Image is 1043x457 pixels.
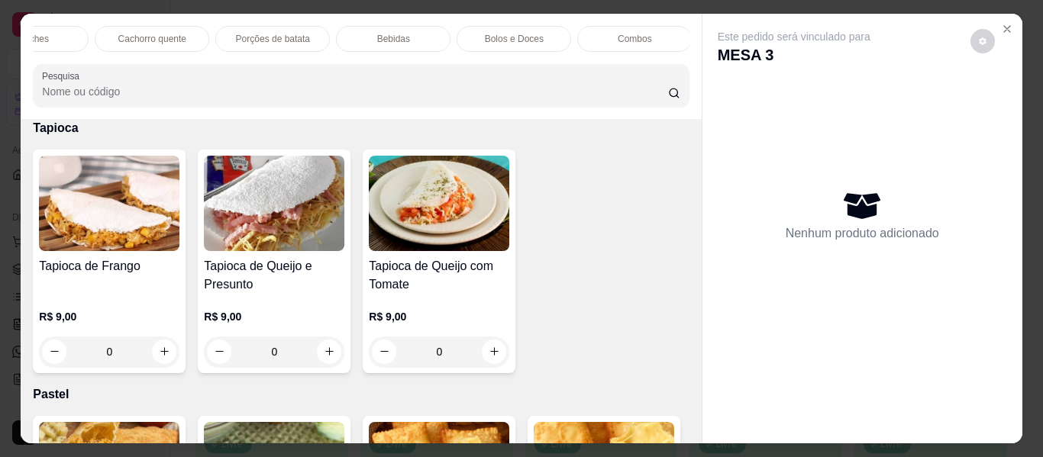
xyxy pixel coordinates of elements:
p: R$ 9,00 [369,309,509,324]
button: Close [995,17,1019,41]
label: Pesquisa [42,69,85,82]
img: product-image [369,156,509,251]
p: Nenhum produto adicionado [786,224,939,243]
p: Bolos e Doces [485,33,544,45]
p: Tapioca [33,119,689,137]
p: R$ 9,00 [39,309,179,324]
img: product-image [39,156,179,251]
p: MESA 3 [718,44,870,66]
input: Pesquisa [42,84,668,99]
button: decrease-product-quantity [970,29,995,53]
h4: Tapioca de Queijo com Tomate [369,257,509,294]
p: Bebidas [377,33,410,45]
p: Combos [618,33,652,45]
p: Cachorro quente [118,33,186,45]
img: product-image [204,156,344,251]
p: Pastel [33,385,689,404]
p: Este pedido será vinculado para [718,29,870,44]
h4: Tapioca de Frango [39,257,179,275]
p: Porções de batata [236,33,310,45]
h4: Tapioca de Queijo e Presunto [204,257,344,294]
p: R$ 9,00 [204,309,344,324]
